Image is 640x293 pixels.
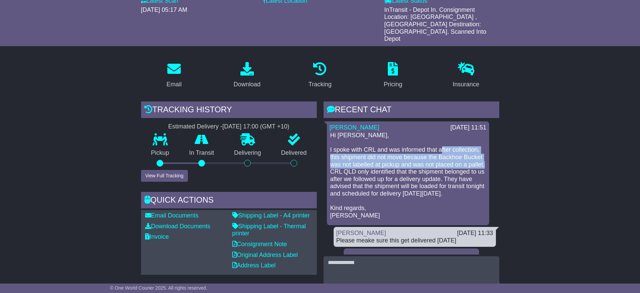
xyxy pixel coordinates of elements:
a: Address Label [232,262,276,269]
span: © One World Courier 2025. All rights reserved. [110,285,207,291]
div: Please meake sure this get delivered [DATE] [336,237,493,244]
p: In Transit [179,149,224,157]
button: View Full Tracking [141,170,188,182]
div: Quick Actions [141,192,317,210]
p: Hi [PERSON_NAME], I spoke with CRL and was informed that after collection, this shipment did not ... [330,132,486,219]
a: Consignment Note [232,241,287,247]
a: Tracking [304,60,336,91]
a: Email [162,60,186,91]
div: Download [234,80,261,89]
a: Original Address Label [232,252,298,258]
div: Insurance [453,80,479,89]
div: Tracking history [141,101,317,120]
div: [DATE] 17:00 (GMT +10) [223,123,290,130]
a: Pricing [379,60,407,91]
span: [DATE] 05:17 AM [141,6,188,13]
div: [DATE] 11:51 [450,124,486,131]
a: Invoice [145,233,169,240]
div: [DATE] 11:33 [457,230,493,237]
a: Download Documents [145,223,210,230]
span: InTransit - Depot In. Consignment Location: [GEOGRAPHIC_DATA] , [GEOGRAPHIC_DATA] Destination: [G... [384,6,486,42]
a: Shipping Label - A4 printer [232,212,310,219]
a: [PERSON_NAME] [330,124,379,131]
a: Email Documents [145,212,199,219]
a: Download [229,60,265,91]
p: Delivering [224,149,271,157]
p: Pickup [141,149,179,157]
div: Estimated Delivery - [141,123,317,130]
div: Email [166,80,181,89]
a: Insurance [448,60,484,91]
div: Tracking [308,80,331,89]
a: [PERSON_NAME] [336,230,386,236]
a: Shipping Label - Thermal printer [232,223,306,237]
div: RECENT CHAT [324,101,499,120]
div: Pricing [384,80,402,89]
p: Delivered [271,149,317,157]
